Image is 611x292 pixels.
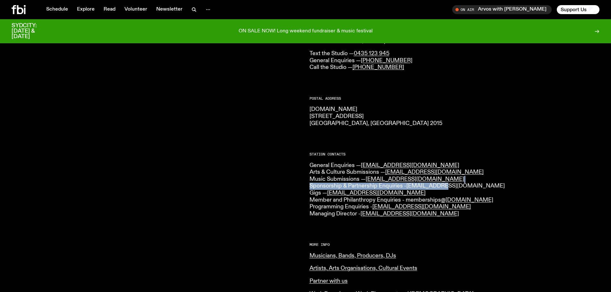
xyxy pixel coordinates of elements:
[100,5,119,14] a: Read
[352,64,404,70] a: [PHONE_NUMBER]
[239,29,373,34] p: ON SALE NOW! Long weekend fundraiser & music festival
[73,5,98,14] a: Explore
[42,5,72,14] a: Schedule
[310,265,417,271] a: Artists, Arts Organisations, Cultural Events
[310,50,600,71] p: Text the Studio — General Enquiries — Call the Studio —
[361,211,459,217] a: [EMAIL_ADDRESS][DOMAIN_NAME]
[361,163,459,168] a: [EMAIL_ADDRESS][DOMAIN_NAME]
[441,197,493,203] a: @[DOMAIN_NAME]
[12,23,53,39] h3: SYDCITY: [DATE] & [DATE]
[310,97,600,100] h2: Postal Address
[372,204,471,210] a: [EMAIL_ADDRESS][DOMAIN_NAME]
[121,5,151,14] a: Volunteer
[452,5,552,14] button: On AirArvos with [PERSON_NAME]
[354,51,389,56] a: 0435 123 945
[327,190,426,196] a: [EMAIL_ADDRESS][DOMAIN_NAME]
[310,162,600,218] p: General Enquiries — Arts & Culture Submissions — Music Submissions — Sponsorship & Partnership En...
[310,153,600,156] h2: Station Contacts
[366,176,464,182] a: [EMAIL_ADDRESS][DOMAIN_NAME]
[310,106,600,127] p: [DOMAIN_NAME] [STREET_ADDRESS] [GEOGRAPHIC_DATA], [GEOGRAPHIC_DATA] 2015
[561,7,587,13] span: Support Us
[310,243,600,246] h2: More Info
[406,183,505,189] a: [EMAIL_ADDRESS][DOMAIN_NAME]
[310,253,396,259] a: Musicians, Bands, Producers, DJs
[385,169,484,175] a: [EMAIL_ADDRESS][DOMAIN_NAME]
[557,5,599,14] button: Support Us
[152,5,186,14] a: Newsletter
[310,278,348,284] a: Partner with us
[361,58,412,63] a: [PHONE_NUMBER]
